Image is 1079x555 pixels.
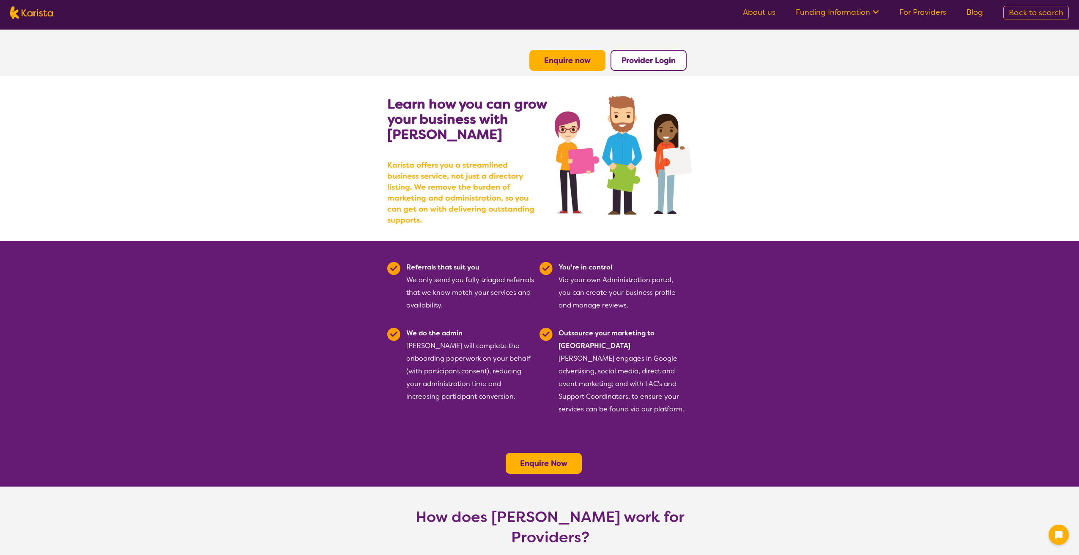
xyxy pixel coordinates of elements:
[1003,6,1069,19] a: Back to search
[408,507,692,547] h1: How does [PERSON_NAME] work for Providers?
[529,50,605,71] button: Enquire now
[967,7,983,17] a: Blog
[387,160,539,226] b: Karista offers you a streamlined business service, not just a directory listing. We remove the bu...
[406,261,534,312] div: We only send you fully triaged referrals that we know match your services and availability.
[555,96,692,215] img: grow your business with Karista
[611,50,687,71] button: Provider Login
[559,263,612,272] b: You're in control
[559,329,655,350] b: Outsource your marketing to [GEOGRAPHIC_DATA]
[520,458,567,468] a: Enquire Now
[899,7,946,17] a: For Providers
[1009,8,1063,18] span: Back to search
[10,6,53,19] img: Karista logo
[559,261,687,312] div: Via your own Administration portal, you can create your business profile and manage reviews.
[796,7,879,17] a: Funding Information
[406,329,463,337] b: We do the admin
[406,327,534,416] div: [PERSON_NAME] will complete the onboarding paperwork on your behalf (with participant consent), r...
[622,55,676,65] a: Provider Login
[539,262,553,275] img: Tick
[743,7,775,17] a: About us
[406,263,479,272] b: Referrals that suit you
[387,328,400,341] img: Tick
[539,328,553,341] img: Tick
[387,95,547,143] b: Learn how you can grow your business with [PERSON_NAME]
[559,327,687,416] div: [PERSON_NAME] engages in Google advertising, social media, direct and event marketing; and with L...
[387,262,400,275] img: Tick
[506,453,582,474] button: Enquire Now
[544,55,591,65] a: Enquire now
